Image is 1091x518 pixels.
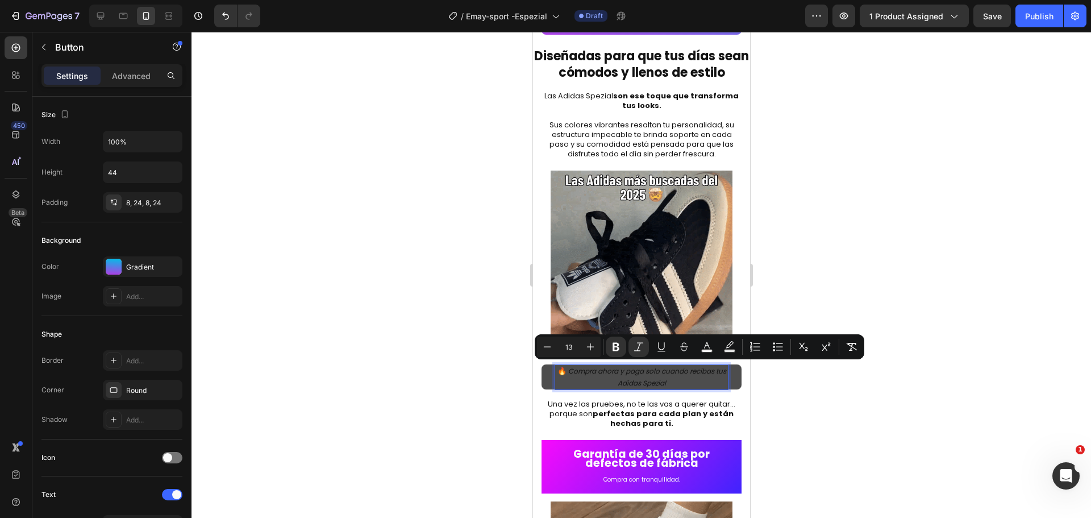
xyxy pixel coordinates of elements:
[466,10,547,22] span: Emay-sport -Espezial
[535,334,864,359] div: Editor contextual toolbar
[41,262,59,272] div: Color
[41,136,60,147] div: Width
[126,262,180,272] div: Gradient
[41,355,64,366] div: Border
[41,415,68,425] div: Shadow
[126,198,180,208] div: 8, 24, 8, 24
[1076,445,1085,454] span: 1
[126,292,180,302] div: Add...
[41,385,64,395] div: Corner
[860,5,969,27] button: 1 product assigned
[1052,462,1080,490] iframe: Intercom live chat
[1025,10,1053,22] div: Publish
[41,291,61,301] div: Image
[214,5,260,27] div: Undo/Redo
[973,5,1011,27] button: Save
[103,162,182,183] input: Auto
[126,415,180,425] div: Add...
[9,208,27,217] div: Beta
[126,386,180,396] div: Round
[533,32,750,518] iframe: Design area
[41,235,81,246] div: Background
[586,11,603,21] span: Draft
[869,10,943,22] span: 1 product assigned
[55,40,152,54] p: Button
[103,131,182,152] input: Auto
[74,9,80,23] p: 7
[41,490,56,500] div: Text
[41,107,72,123] div: Size
[461,10,464,22] span: /
[11,121,27,130] div: 450
[41,167,63,177] div: Height
[56,70,88,82] p: Settings
[41,197,68,208] div: Padding
[41,329,62,339] div: Shape
[983,11,1002,21] span: Save
[126,356,180,366] div: Add...
[112,70,151,82] p: Advanced
[5,5,85,27] button: 7
[41,453,55,463] div: Icon
[1015,5,1063,27] button: Publish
